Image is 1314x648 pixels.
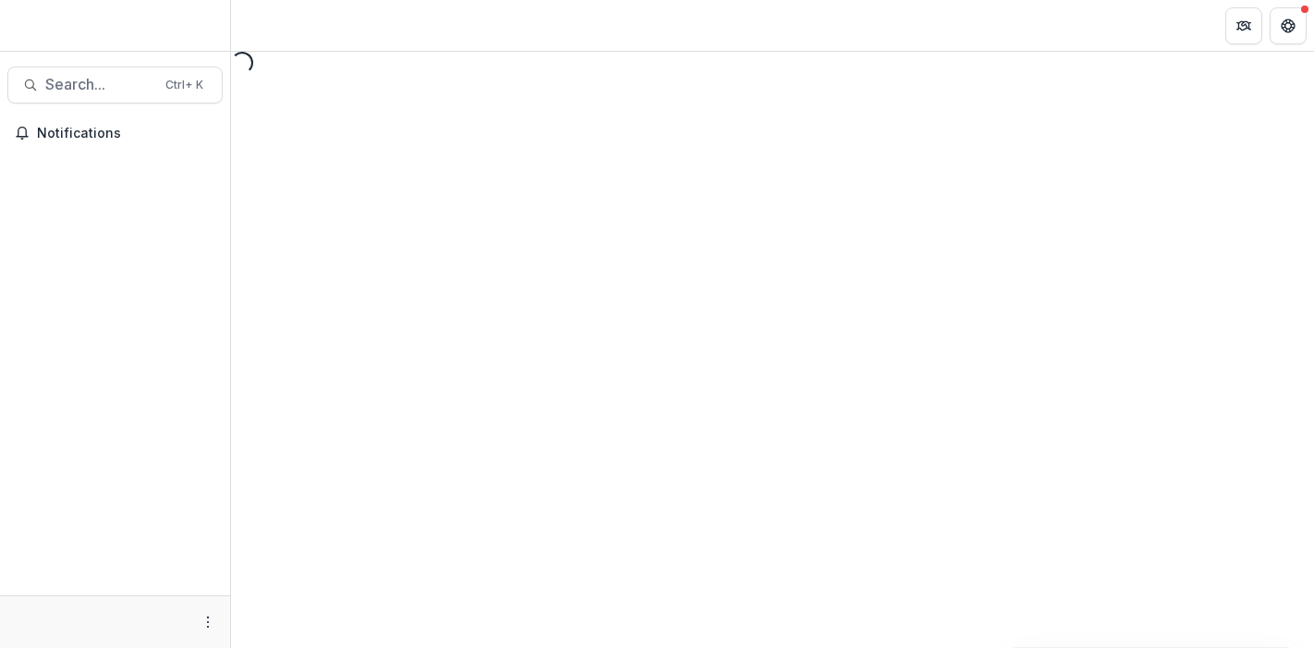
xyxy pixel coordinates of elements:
[45,76,154,93] span: Search...
[162,75,207,95] div: Ctrl + K
[37,126,215,141] span: Notifications
[1225,7,1262,44] button: Partners
[1270,7,1307,44] button: Get Help
[7,67,223,104] button: Search...
[7,118,223,148] button: Notifications
[197,611,219,633] button: More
